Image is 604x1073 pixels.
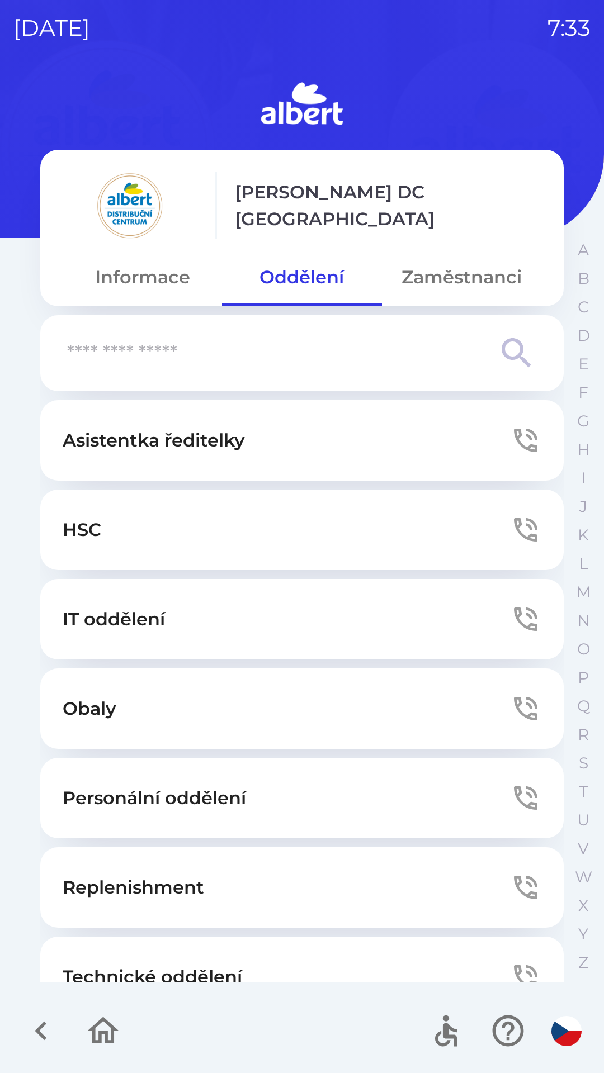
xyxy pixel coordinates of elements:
[63,257,222,297] button: Informace
[13,11,90,45] p: [DATE]
[40,579,564,659] button: IT oddělení
[63,785,246,811] p: Personální oddělení
[222,257,381,297] button: Oddělení
[63,606,165,633] p: IT oddělení
[40,937,564,1017] button: Technické oddělení
[40,400,564,481] button: Asistentka ředitelky
[63,963,242,990] p: Technické oddělení
[548,11,591,45] p: 7:33
[382,257,541,297] button: Zaměstnanci
[40,847,564,928] button: Replenishment
[63,695,116,722] p: Obaly
[235,179,541,232] p: [PERSON_NAME] DC [GEOGRAPHIC_DATA]
[63,172,197,239] img: 092fc4fe-19c8-4166-ad20-d7efd4551fba.png
[40,668,564,749] button: Obaly
[63,516,101,543] p: HSC
[40,490,564,570] button: HSC
[63,427,245,454] p: Asistentka ředitelky
[63,874,204,901] p: Replenishment
[551,1016,582,1046] img: cs flag
[40,758,564,838] button: Personální oddělení
[40,78,564,132] img: Logo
